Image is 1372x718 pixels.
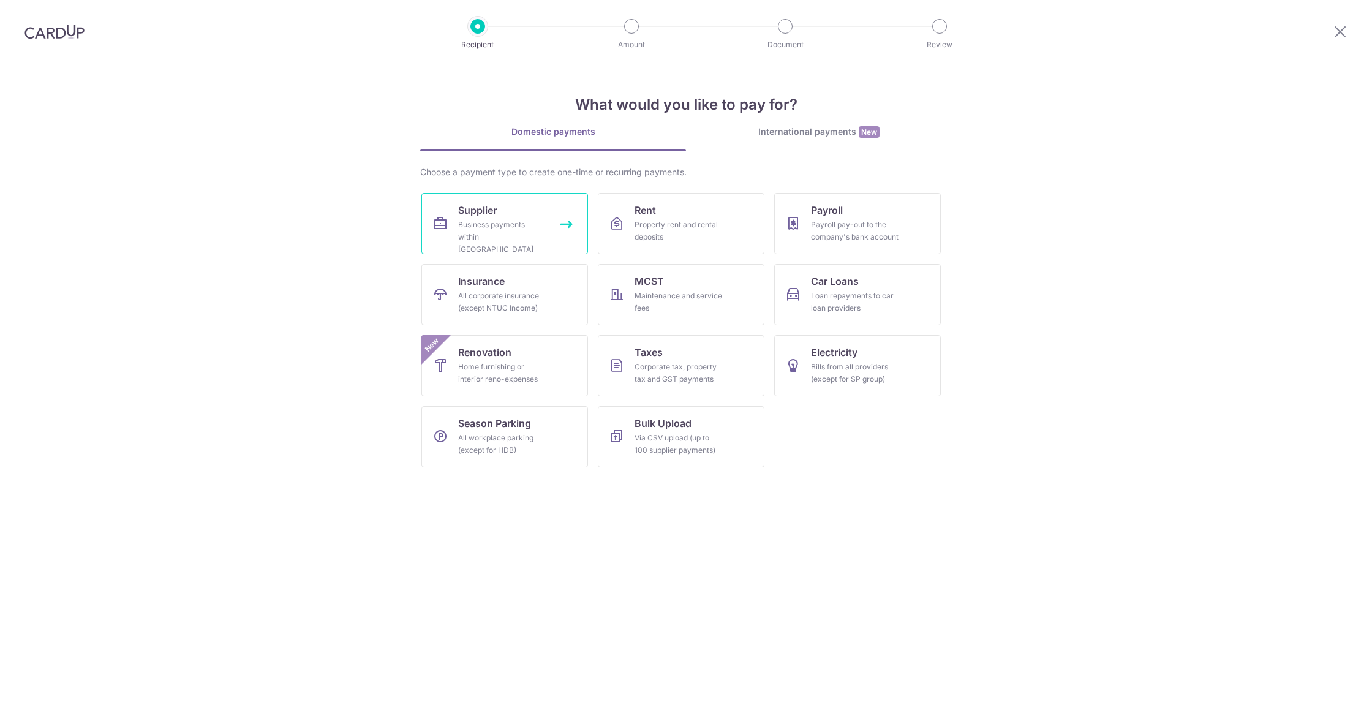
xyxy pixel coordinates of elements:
[811,219,899,243] div: Payroll pay-out to the company's bank account
[458,416,531,431] span: Season Parking
[811,203,843,217] span: Payroll
[458,432,546,456] div: All workplace parking (except for HDB)
[774,264,941,325] a: Car LoansLoan repayments to car loan providers
[458,203,497,217] span: Supplier
[421,264,588,325] a: InsuranceAll corporate insurance (except NTUC Income)
[422,335,442,355] span: New
[859,126,880,138] span: New
[421,193,588,254] a: SupplierBusiness payments within [GEOGRAPHIC_DATA]
[432,39,523,51] p: Recipient
[774,335,941,396] a: ElectricityBills from all providers (except for SP group)
[811,290,899,314] div: Loan repayments to car loan providers
[598,335,764,396] a: TaxesCorporate tax, property tax and GST payments
[420,166,952,178] div: Choose a payment type to create one-time or recurring payments.
[598,193,764,254] a: RentProperty rent and rental deposits
[811,345,858,360] span: Electricity
[598,406,764,467] a: Bulk UploadVia CSV upload (up to 100 supplier payments)
[635,290,723,314] div: Maintenance and service fees
[586,39,677,51] p: Amount
[635,416,692,431] span: Bulk Upload
[420,94,952,116] h4: What would you like to pay for?
[421,406,588,467] a: Season ParkingAll workplace parking (except for HDB)
[635,274,664,289] span: MCST
[28,9,53,20] span: Help
[598,264,764,325] a: MCSTMaintenance and service fees
[458,345,511,360] span: Renovation
[458,361,546,385] div: Home furnishing or interior reno-expenses
[24,25,85,39] img: CardUp
[458,290,546,314] div: All corporate insurance (except NTUC Income)
[811,361,899,385] div: Bills from all providers (except for SP group)
[774,193,941,254] a: PayrollPayroll pay-out to the company's bank account
[421,335,588,396] a: RenovationHome furnishing or interior reno-expensesNew
[635,345,663,360] span: Taxes
[635,203,656,217] span: Rent
[420,126,686,138] div: Domestic payments
[635,219,723,243] div: Property rent and rental deposits
[635,361,723,385] div: Corporate tax, property tax and GST payments
[686,126,952,138] div: International payments
[740,39,831,51] p: Document
[635,432,723,456] div: Via CSV upload (up to 100 supplier payments)
[458,274,505,289] span: Insurance
[458,219,546,255] div: Business payments within [GEOGRAPHIC_DATA]
[894,39,985,51] p: Review
[811,274,859,289] span: Car Loans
